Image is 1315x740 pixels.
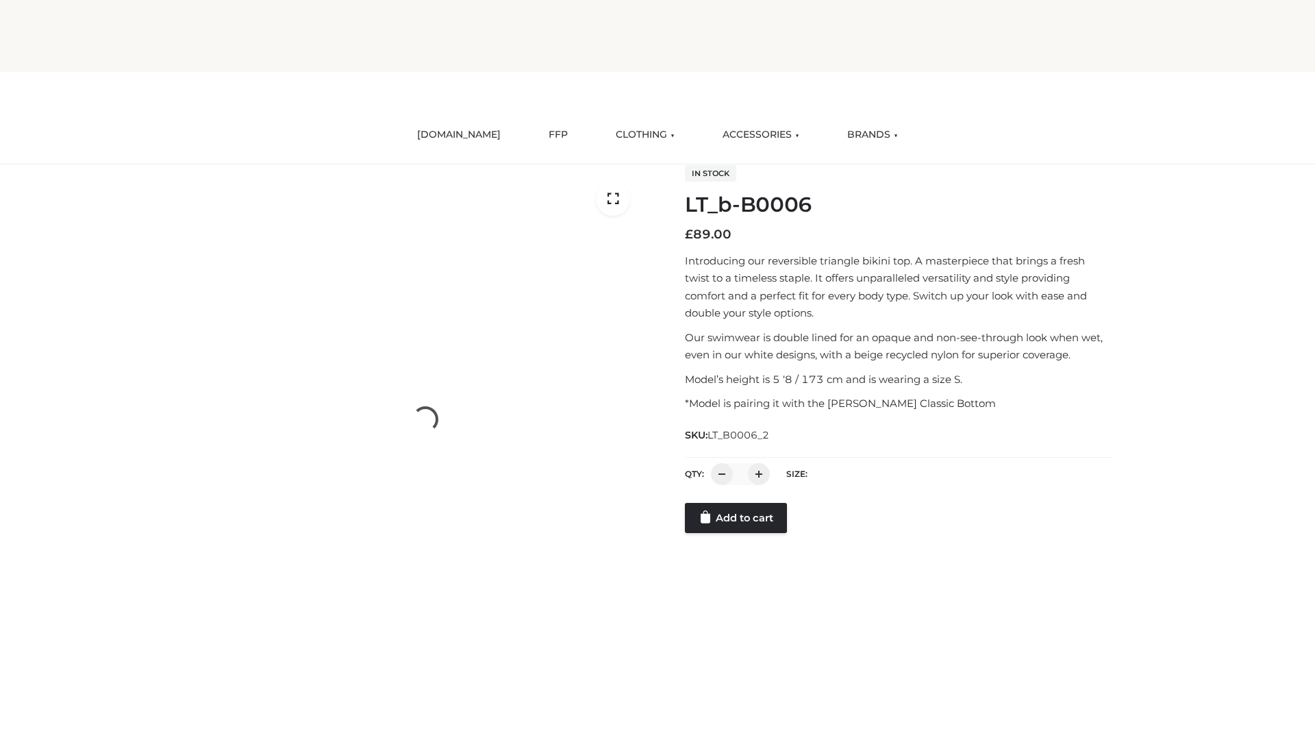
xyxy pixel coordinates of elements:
label: QTY: [685,469,704,479]
p: Our swimwear is double lined for an opaque and non-see-through look when wet, even in our white d... [685,329,1112,364]
p: *Model is pairing it with the [PERSON_NAME] Classic Bottom [685,395,1112,412]
a: ACCESSORIES [712,120,810,150]
a: BRANDS [837,120,908,150]
span: SKU: [685,427,771,443]
p: Introducing our reversible triangle bikini top. A masterpiece that brings a fresh twist to a time... [685,252,1112,322]
h1: LT_b-B0006 [685,193,1112,217]
span: £ [685,227,693,242]
bdi: 89.00 [685,227,731,242]
a: CLOTHING [605,120,685,150]
span: In stock [685,165,736,182]
a: FFP [538,120,578,150]
label: Size: [786,469,807,479]
a: Add to cart [685,503,787,533]
p: Model’s height is 5 ‘8 / 173 cm and is wearing a size S. [685,371,1112,388]
span: LT_B0006_2 [707,429,769,441]
a: [DOMAIN_NAME] [407,120,511,150]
